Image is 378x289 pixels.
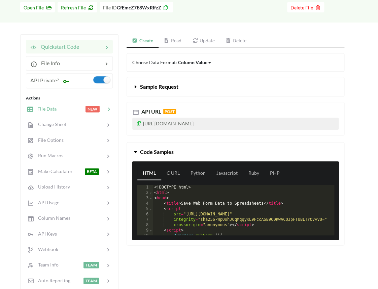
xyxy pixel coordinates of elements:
a: Delete [220,34,252,48]
div: 2 [137,190,153,196]
a: PHP [265,167,285,180]
div: 4 [137,201,153,206]
a: Create [127,34,159,48]
p: [URL][DOMAIN_NAME] [132,118,339,130]
a: Ruby [243,167,265,180]
div: 8 [137,222,153,228]
span: TEAM [83,262,99,268]
div: 3 [137,196,153,201]
span: Make Calculator [34,168,73,174]
a: C URL [161,167,185,180]
span: BETA [85,168,99,175]
span: Column Names [34,215,70,221]
span: Code Samples [140,149,173,155]
a: HTML [137,167,161,180]
span: Auto Reporting [34,278,70,283]
span: API URL [140,108,161,115]
span: Quickstart Code [37,43,79,50]
div: 1 [137,185,153,190]
button: Code Samples [127,142,344,161]
span: Refresh File [61,5,94,10]
span: File Options [34,137,64,143]
span: Webhook [34,246,58,252]
span: API Keys [34,231,57,237]
span: Sample Request [140,83,178,90]
span: TEAM [83,278,99,284]
a: Javascript [211,167,243,180]
span: File Info [37,60,60,66]
button: Delete File [287,2,324,12]
span: Upload History [34,184,70,190]
span: Open File [24,5,51,10]
a: Python [185,167,211,180]
span: API Private? [30,77,59,83]
span: File ID [103,5,117,10]
div: 5 [137,206,153,212]
b: GfEmcZ7E8WxRifzZ [117,5,161,10]
span: Run Macros [34,153,63,158]
div: 6 [137,212,153,217]
a: Read [159,34,187,48]
div: 9 [137,228,153,233]
span: Change Sheet [34,121,66,127]
div: Column Value [178,59,207,66]
a: Update [187,34,220,48]
span: NEW [85,106,100,112]
span: Choose Data Format: [132,59,212,65]
div: Actions [26,95,113,101]
button: Open File [20,2,55,12]
span: Team Info [34,262,59,267]
button: Sample Request [127,77,344,96]
span: API Usage [34,200,59,205]
span: POST [163,109,176,114]
span: Delete File [290,5,321,10]
span: File Data [33,106,57,112]
div: 7 [137,217,153,222]
button: Refresh File [58,2,97,12]
div: 10 [137,233,153,239]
